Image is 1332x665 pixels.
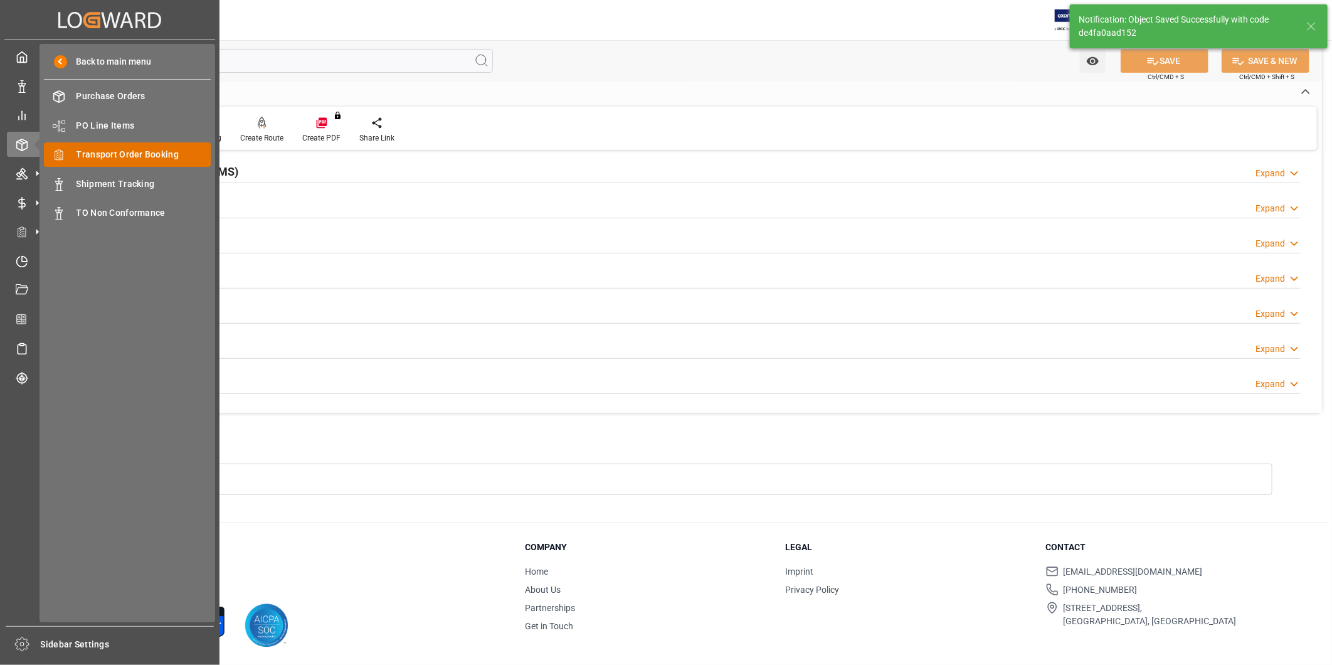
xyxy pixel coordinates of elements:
a: My Reports [7,103,213,127]
div: Create Route [240,132,283,144]
div: Expand [1255,202,1285,215]
a: TO Non Conformance [44,201,211,225]
span: Back to main menu [67,55,152,68]
a: Home [525,567,548,577]
div: Expand [1255,307,1285,321]
a: Get in Touch [525,621,573,631]
a: Tracking Shipment [7,365,213,390]
a: Privacy Policy [785,585,839,595]
span: Sidebar Settings [41,638,214,651]
button: open menu [1080,49,1106,73]
a: About Us [525,585,561,595]
div: Expand [1255,237,1285,250]
span: Purchase Orders [77,90,211,103]
a: Data Management [7,73,213,98]
a: Partnerships [525,603,575,613]
div: Notification: Object Saved Successfully with code de4fa0aad152 [1079,13,1294,40]
a: Shipment Tracking [44,171,211,196]
p: Version 1.1.132 [83,581,494,592]
button: SAVE & NEW [1222,49,1309,73]
h3: Legal [785,541,1030,554]
a: Imprint [785,567,813,577]
span: PO Line Items [77,119,211,132]
div: Expand [1255,343,1285,356]
a: Timeslot Management V2 [7,248,213,273]
div: Share Link [359,132,394,144]
div: Expand [1255,378,1285,391]
a: PO Line Items [44,113,211,137]
div: Expand [1255,272,1285,285]
a: CO2 Calculator [7,307,213,331]
span: [EMAIL_ADDRESS][DOMAIN_NAME] [1064,565,1203,578]
span: [STREET_ADDRESS], [GEOGRAPHIC_DATA], [GEOGRAPHIC_DATA] [1064,602,1237,628]
div: Expand [1255,167,1285,180]
a: Purchase Orders [44,84,211,109]
button: SAVE [1121,49,1208,73]
img: Exertis%20JAM%20-%20Email%20Logo.jpg_1722504956.jpg [1055,9,1098,31]
h3: Company [525,541,769,554]
p: © 2025 Logward. All rights reserved. [83,570,494,581]
a: Document Management [7,278,213,302]
span: Shipment Tracking [77,178,211,191]
img: AICPA SOC [245,604,288,647]
span: Ctrl/CMD + S [1148,72,1184,82]
span: [PHONE_NUMBER] [1064,583,1138,597]
a: My Cockpit [7,45,213,69]
span: Ctrl/CMD + Shift + S [1239,72,1294,82]
a: Sailing Schedules [7,336,213,361]
a: Transport Order Booking [44,142,211,167]
span: TO Non Conformance [77,206,211,220]
input: Search Fields [58,49,493,73]
h3: Contact [1046,541,1291,554]
span: Transport Order Booking [77,148,211,161]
